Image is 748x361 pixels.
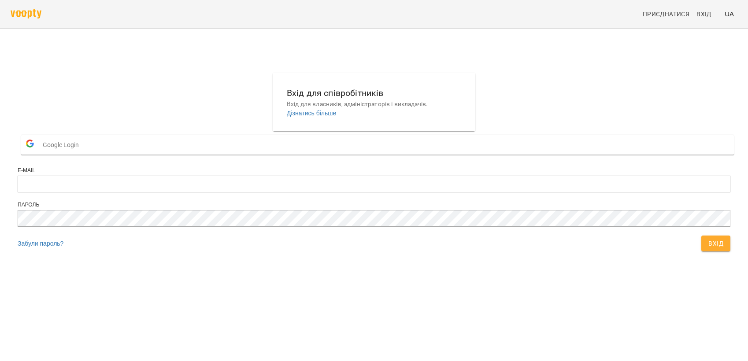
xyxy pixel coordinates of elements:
[708,238,723,249] span: Вхід
[639,6,693,22] a: Приєднатися
[701,236,730,251] button: Вхід
[43,136,83,154] span: Google Login
[696,9,711,19] span: Вхід
[280,79,468,125] button: Вхід для співробітниківВхід для власників, адміністраторів і викладачів.Дізнатись більше
[725,9,734,18] span: UA
[643,9,689,19] span: Приєднатися
[693,6,721,22] a: Вхід
[21,135,734,155] button: Google Login
[18,167,730,174] div: E-mail
[287,100,461,109] p: Вхід для власників, адміністраторів і викладачів.
[287,110,336,117] a: Дізнатись більше
[287,86,461,100] h6: Вхід для співробітників
[18,240,63,247] a: Забули пароль?
[18,201,730,209] div: Пароль
[721,6,737,22] button: UA
[11,9,41,18] img: voopty.png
